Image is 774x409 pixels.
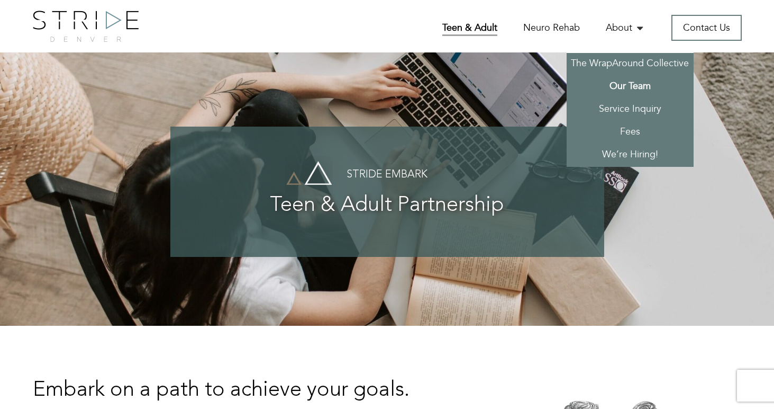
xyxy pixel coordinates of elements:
[567,99,694,121] a: Service Inquiry
[192,194,583,217] h3: Teen & Adult Partnership
[567,76,694,99] a: Our Team
[33,11,139,42] img: logo.png
[442,21,497,36] a: Teen & Adult
[567,144,694,167] a: We’re Hiring!
[567,53,694,76] a: The WrapAround Collective
[606,21,645,34] a: About
[192,169,583,181] h4: Stride Embark
[671,15,742,41] a: Contact Us
[33,379,500,402] h3: Embark on a path to achieve your goals.
[567,121,694,144] a: Fees
[523,21,580,34] a: Neuro Rehab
